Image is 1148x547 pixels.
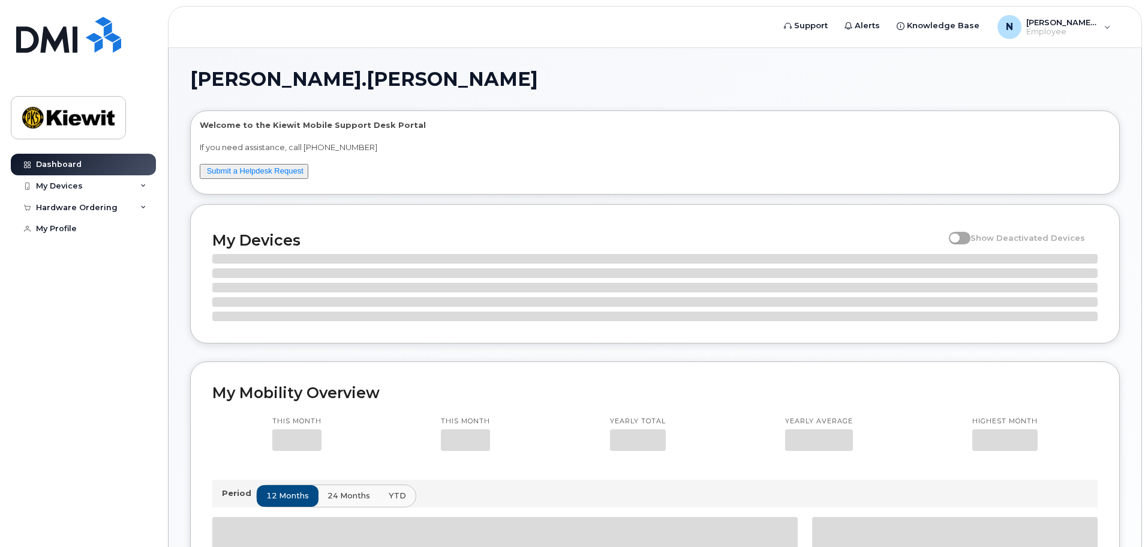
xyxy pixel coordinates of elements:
[785,417,853,426] p: Yearly average
[327,490,370,501] span: 24 months
[190,70,538,88] span: [PERSON_NAME].[PERSON_NAME]
[389,490,406,501] span: YTD
[222,488,256,499] p: Period
[272,417,321,426] p: This month
[212,231,943,249] h2: My Devices
[441,417,490,426] p: This month
[207,166,303,175] a: Submit a Helpdesk Request
[970,233,1085,243] span: Show Deactivated Devices
[200,142,1110,153] p: If you need assistance, call [PHONE_NUMBER]
[200,164,308,179] button: Submit a Helpdesk Request
[949,226,958,236] input: Show Deactivated Devices
[200,119,1110,131] p: Welcome to the Kiewit Mobile Support Desk Portal
[610,417,666,426] p: Yearly total
[212,384,1098,402] h2: My Mobility Overview
[972,417,1038,426] p: Highest month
